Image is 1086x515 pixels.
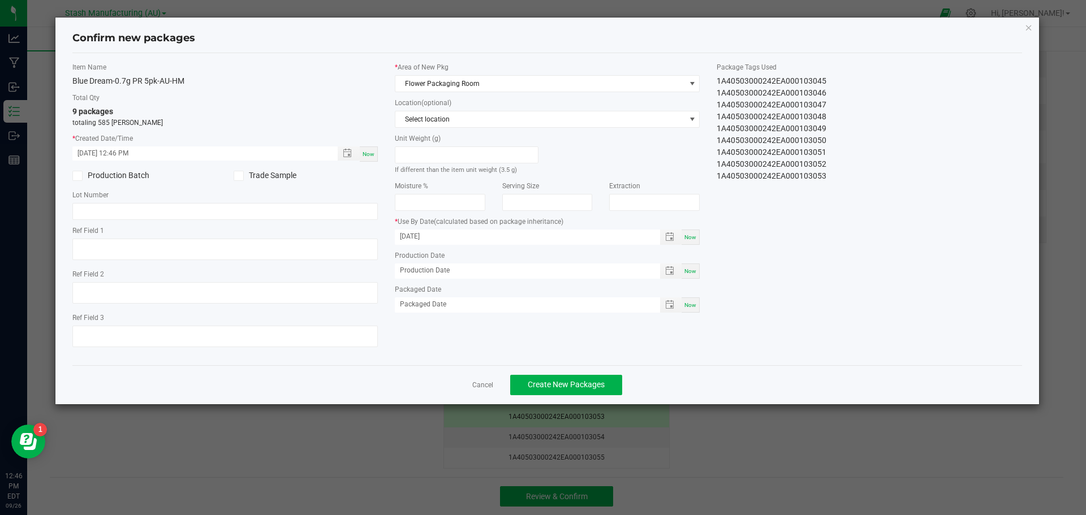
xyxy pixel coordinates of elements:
[717,99,1022,111] div: 1A40503000242EA000103047
[472,380,493,390] a: Cancel
[717,158,1022,170] div: 1A40503000242EA000103052
[72,190,378,200] label: Lot Number
[234,170,378,181] label: Trade Sample
[395,217,700,227] label: Use By Date
[72,75,378,87] div: Blue Dream-0.7g PR 5pk-AU-HM
[717,75,1022,87] div: 1A40503000242EA000103045
[395,76,686,92] span: Flower Packaging Room
[684,234,696,240] span: Now
[717,62,1022,72] label: Package Tags Used
[395,133,539,144] label: Unit Weight (g)
[395,284,700,295] label: Packaged Date
[72,133,378,144] label: Created Date/Time
[72,146,326,161] input: Created Datetime
[434,218,563,226] span: (calculated based on package inheritance)
[717,146,1022,158] div: 1A40503000242EA000103051
[72,226,378,236] label: Ref Field 1
[72,313,378,323] label: Ref Field 3
[11,425,45,458] iframe: Resource center
[72,62,378,72] label: Item Name
[717,87,1022,99] div: 1A40503000242EA000103046
[33,423,47,436] iframe: Resource center unread badge
[72,269,378,279] label: Ref Field 2
[395,166,517,174] small: If different than the item unit weight (3.5 g)
[528,380,605,389] span: Create New Packages
[72,107,113,116] span: 9 packages
[717,135,1022,146] div: 1A40503000242EA000103050
[510,375,622,395] button: Create New Packages
[72,31,1023,46] h4: Confirm new packages
[660,297,682,313] span: Toggle popup
[717,123,1022,135] div: 1A40503000242EA000103049
[421,99,451,107] span: (optional)
[395,297,648,311] input: Packaged Date
[395,250,700,261] label: Production Date
[660,263,682,279] span: Toggle popup
[502,181,593,191] label: Serving Size
[395,62,700,72] label: Area of New Pkg
[684,302,696,308] span: Now
[395,98,700,108] label: Location
[72,170,217,181] label: Production Batch
[609,181,700,191] label: Extraction
[338,146,360,161] span: Toggle popup
[72,93,378,103] label: Total Qty
[395,181,485,191] label: Moisture %
[717,170,1022,182] div: 1A40503000242EA000103053
[395,111,700,128] span: NO DATA FOUND
[395,230,648,244] input: Use By Date
[717,111,1022,123] div: 1A40503000242EA000103048
[395,263,648,278] input: Production Date
[660,230,682,245] span: Toggle popup
[72,118,378,128] p: totaling 585 [PERSON_NAME]
[363,151,374,157] span: Now
[684,268,696,274] span: Now
[395,111,686,127] span: Select location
